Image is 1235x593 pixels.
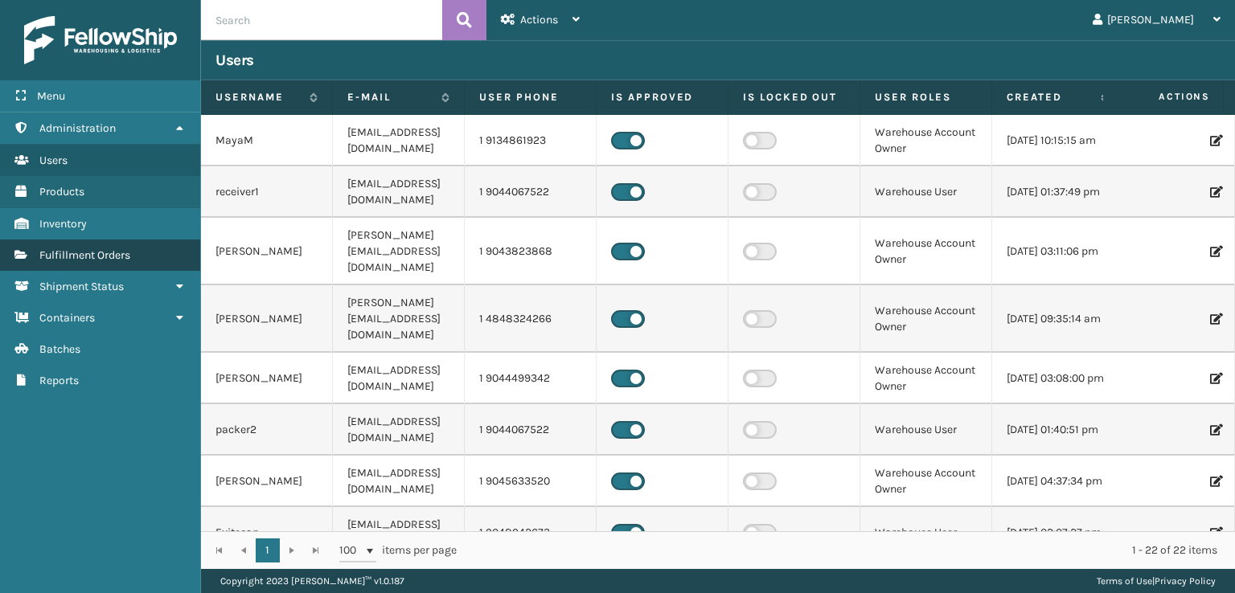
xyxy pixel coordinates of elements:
[39,185,84,198] span: Products
[860,404,992,456] td: Warehouse User
[333,218,465,285] td: [PERSON_NAME][EMAIL_ADDRESS][DOMAIN_NAME]
[215,51,254,70] h3: Users
[37,89,65,103] span: Menu
[992,115,1124,166] td: [DATE] 10:15:15 am
[860,353,992,404] td: Warehouse Account Owner
[1210,373,1220,384] i: Edit
[479,542,1217,558] div: 1 - 22 of 22 items
[1210,246,1220,257] i: Edit
[465,507,597,558] td: 1 9048942673
[201,218,333,285] td: [PERSON_NAME]
[215,90,302,104] label: Username
[992,166,1124,218] td: [DATE] 01:37:49 pm
[39,248,130,262] span: Fulfillment Orders
[1210,186,1220,198] i: Edit
[611,90,713,104] label: Is Approved
[992,285,1124,353] td: [DATE] 09:35:14 am
[339,542,363,558] span: 100
[1210,313,1220,325] i: Edit
[1097,569,1216,593] div: |
[39,374,79,387] span: Reports
[465,285,597,353] td: 1 4848324266
[333,404,465,456] td: [EMAIL_ADDRESS][DOMAIN_NAME]
[465,218,597,285] td: 1 9043823868
[860,285,992,353] td: Warehouse Account Owner
[1108,84,1220,110] span: Actions
[465,115,597,166] td: 1 9134861923
[201,115,333,166] td: MayaM
[992,353,1124,404] td: [DATE] 03:08:00 pm
[1210,527,1220,538] i: Edit
[333,115,465,166] td: [EMAIL_ADDRESS][DOMAIN_NAME]
[220,569,404,593] p: Copyright 2023 [PERSON_NAME]™ v 1.0.187
[39,153,68,167] span: Users
[201,507,333,558] td: Exitscan
[201,404,333,456] td: packer2
[333,166,465,218] td: [EMAIL_ADDRESS][DOMAIN_NAME]
[860,166,992,218] td: Warehouse User
[875,90,977,104] label: User Roles
[39,121,116,135] span: Administration
[201,285,333,353] td: [PERSON_NAME]
[860,218,992,285] td: Warehouse Account Owner
[992,456,1124,507] td: [DATE] 04:37:34 pm
[465,166,597,218] td: 1 9044067522
[465,404,597,456] td: 1 9044067522
[201,456,333,507] td: [PERSON_NAME]
[1007,90,1093,104] label: Created
[1155,575,1216,587] a: Privacy Policy
[24,16,177,64] img: logo
[339,538,457,562] span: items per page
[39,217,87,231] span: Inventory
[347,90,433,104] label: E-mail
[743,90,845,104] label: Is Locked Out
[479,90,581,104] label: User phone
[333,353,465,404] td: [EMAIL_ADDRESS][DOMAIN_NAME]
[333,285,465,353] td: [PERSON_NAME][EMAIL_ADDRESS][DOMAIN_NAME]
[992,218,1124,285] td: [DATE] 03:11:06 pm
[333,456,465,507] td: [EMAIL_ADDRESS][DOMAIN_NAME]
[520,13,558,27] span: Actions
[465,456,597,507] td: 1 9045633520
[1210,135,1220,146] i: Edit
[39,311,95,325] span: Containers
[201,166,333,218] td: receiver1
[1210,476,1220,487] i: Edit
[1097,575,1152,587] a: Terms of Use
[860,456,992,507] td: Warehouse Account Owner
[1210,424,1220,436] i: Edit
[256,538,280,562] a: 1
[992,404,1124,456] td: [DATE] 01:40:51 pm
[860,507,992,558] td: Warehouse User
[39,280,124,293] span: Shipment Status
[201,353,333,404] td: [PERSON_NAME]
[465,353,597,404] td: 1 9044499342
[39,342,80,356] span: Batches
[860,115,992,166] td: Warehouse Account Owner
[992,507,1124,558] td: [DATE] 02:07:27 pm
[333,507,465,558] td: [EMAIL_ADDRESS][DOMAIN_NAME]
